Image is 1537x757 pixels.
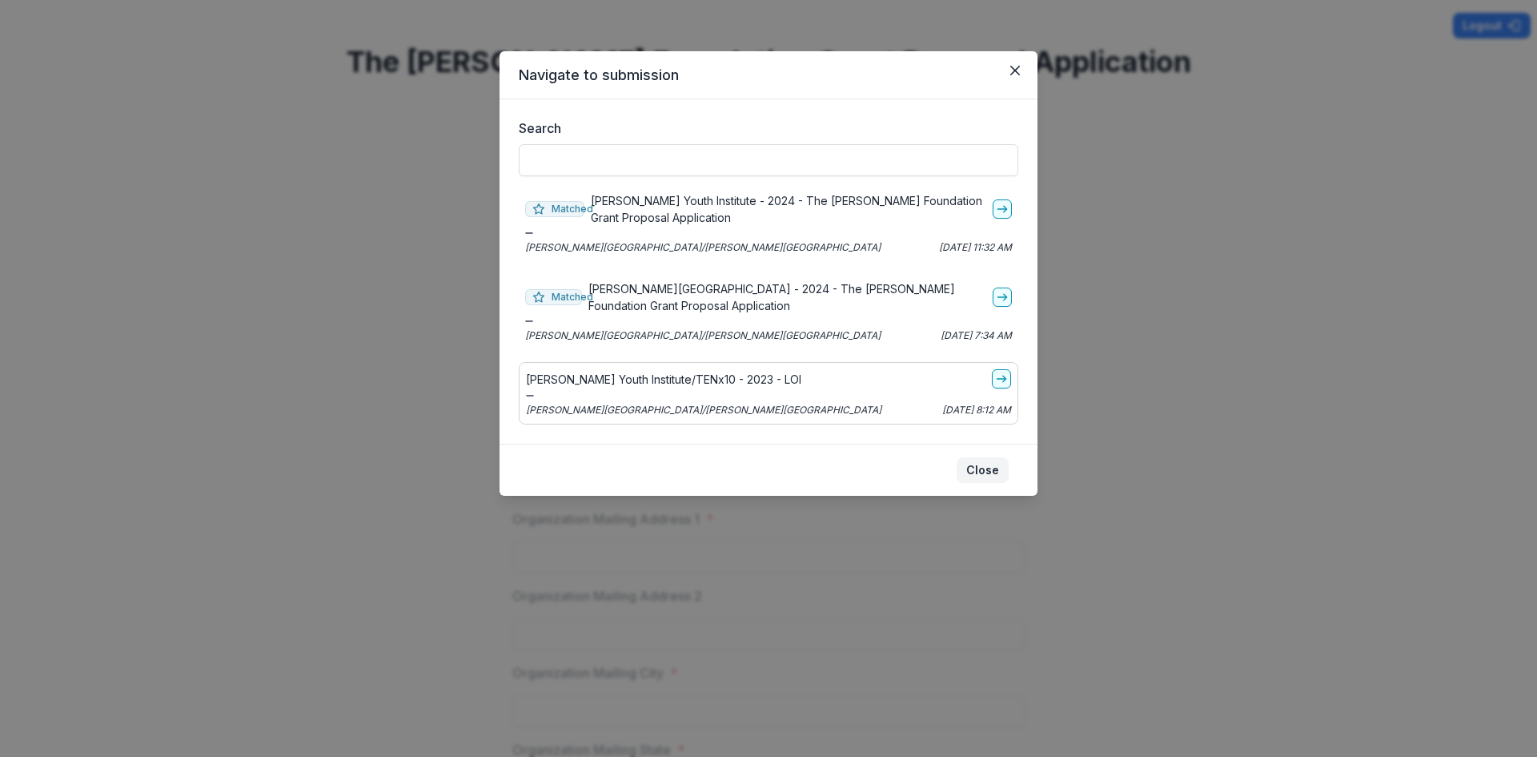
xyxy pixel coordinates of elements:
[942,403,1011,417] p: [DATE] 8:12 AM
[957,457,1009,483] button: Close
[1002,58,1028,83] button: Close
[525,289,582,305] span: Matched
[993,199,1012,219] a: go-to
[993,288,1012,307] a: go-to
[992,369,1011,389] a: go-to
[500,51,1037,99] header: Navigate to submission
[526,371,801,388] p: [PERSON_NAME] Youth Institute/TENx10 - 2023 - LOI
[941,328,1012,343] p: [DATE] 7:34 AM
[588,280,986,314] p: [PERSON_NAME][GEOGRAPHIC_DATA] - 2024 - The [PERSON_NAME] Foundation Grant Proposal Application
[526,403,881,417] p: [PERSON_NAME][GEOGRAPHIC_DATA]/[PERSON_NAME][GEOGRAPHIC_DATA]
[519,119,1009,138] label: Search
[591,192,986,226] p: [PERSON_NAME] Youth Institute - 2024 - The [PERSON_NAME] Foundation Grant Proposal Application
[525,201,584,217] span: Matched
[525,240,881,255] p: [PERSON_NAME][GEOGRAPHIC_DATA]/[PERSON_NAME][GEOGRAPHIC_DATA]
[939,240,1012,255] p: [DATE] 11:32 AM
[525,328,881,343] p: [PERSON_NAME][GEOGRAPHIC_DATA]/[PERSON_NAME][GEOGRAPHIC_DATA]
